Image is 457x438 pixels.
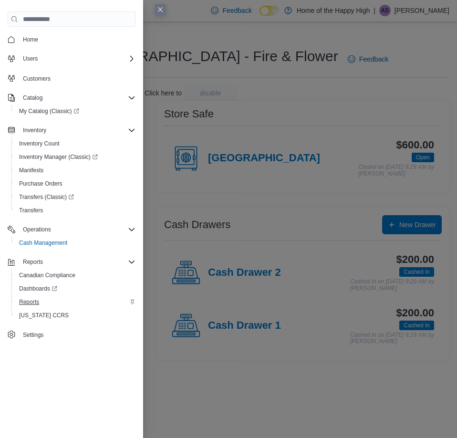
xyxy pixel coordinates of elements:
[15,310,73,321] a: [US_STATE] CCRS
[19,92,135,104] span: Catalog
[19,224,135,235] span: Operations
[19,298,39,306] span: Reports
[23,331,43,339] span: Settings
[15,151,135,163] span: Inventory Manager (Classic)
[15,138,135,149] span: Inventory Count
[19,125,50,136] button: Inventory
[15,191,78,203] a: Transfers (Classic)
[15,178,66,189] a: Purchase Orders
[15,296,43,308] a: Reports
[19,285,57,292] span: Dashboards
[19,224,55,235] button: Operations
[19,153,98,161] span: Inventory Manager (Classic)
[19,329,47,341] a: Settings
[11,295,139,309] button: Reports
[15,283,135,294] span: Dashboards
[11,190,139,204] a: Transfers (Classic)
[4,71,139,85] button: Customers
[15,237,71,249] a: Cash Management
[15,270,135,281] span: Canadian Compliance
[19,33,135,45] span: Home
[11,282,139,295] a: Dashboards
[19,107,79,115] span: My Catalog (Classic)
[11,204,139,217] button: Transfers
[15,296,135,308] span: Reports
[23,55,38,63] span: Users
[15,178,135,189] span: Purchase Orders
[23,226,51,233] span: Operations
[19,180,62,188] span: Purchase Orders
[4,32,139,46] button: Home
[19,239,67,247] span: Cash Management
[8,29,135,344] nav: Complex example
[11,104,139,118] a: My Catalog (Classic)
[4,255,139,269] button: Reports
[4,223,139,236] button: Operations
[23,94,42,102] span: Catalog
[15,270,79,281] a: Canadian Compliance
[11,309,139,322] button: [US_STATE] CCRS
[11,269,139,282] button: Canadian Compliance
[19,207,43,214] span: Transfers
[4,124,139,137] button: Inventory
[15,165,47,176] a: Manifests
[15,237,135,249] span: Cash Management
[4,328,139,342] button: Settings
[19,73,54,84] a: Customers
[19,256,47,268] button: Reports
[19,53,135,64] span: Users
[15,191,135,203] span: Transfers (Classic)
[15,138,63,149] a: Inventory Count
[15,105,135,117] span: My Catalog (Classic)
[15,165,135,176] span: Manifests
[15,105,83,117] a: My Catalog (Classic)
[23,75,51,83] span: Customers
[11,150,139,164] a: Inventory Manager (Classic)
[19,329,135,341] span: Settings
[19,140,60,147] span: Inventory Count
[19,92,46,104] button: Catalog
[11,236,139,250] button: Cash Management
[15,151,102,163] a: Inventory Manager (Classic)
[19,125,135,136] span: Inventory
[11,177,139,190] button: Purchase Orders
[19,167,43,174] span: Manifests
[19,53,42,64] button: Users
[23,36,38,43] span: Home
[15,310,135,321] span: Washington CCRS
[15,205,135,216] span: Transfers
[19,256,135,268] span: Reports
[19,72,135,84] span: Customers
[15,283,61,294] a: Dashboards
[11,137,139,150] button: Inventory Count
[15,205,47,216] a: Transfers
[4,91,139,104] button: Catalog
[155,4,166,15] button: Close this dialog
[4,52,139,65] button: Users
[23,258,43,266] span: Reports
[19,193,74,201] span: Transfers (Classic)
[19,271,75,279] span: Canadian Compliance
[11,164,139,177] button: Manifests
[19,312,69,319] span: [US_STATE] CCRS
[23,126,46,134] span: Inventory
[19,34,42,45] a: Home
